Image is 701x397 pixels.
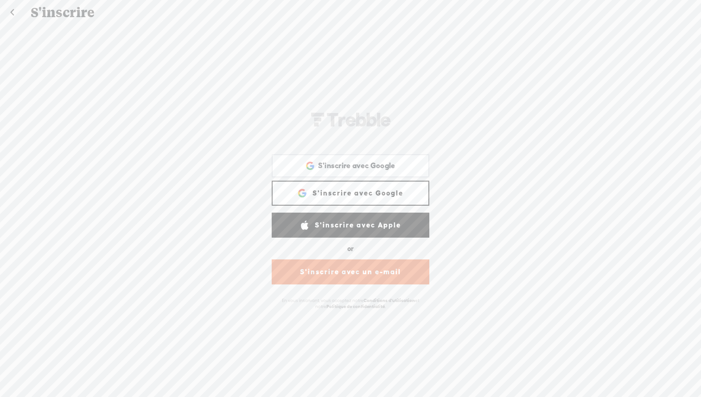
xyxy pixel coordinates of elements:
div: or [347,241,354,256]
span: S'inscrire avec Google [318,161,395,170]
div: S'inscrire avec Google [272,154,429,177]
a: S'inscrire avec Apple [272,213,429,238]
div: S'inscrire [24,0,678,25]
a: Politique de confidentialité [326,304,385,309]
a: S'inscrire avec un e-mail [272,259,429,284]
a: Conditions d'utilisation [363,298,415,303]
div: En vous inscrivant, vous acceptez notre et notre . [269,293,432,314]
a: S'inscrire avec Google [272,181,429,206]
